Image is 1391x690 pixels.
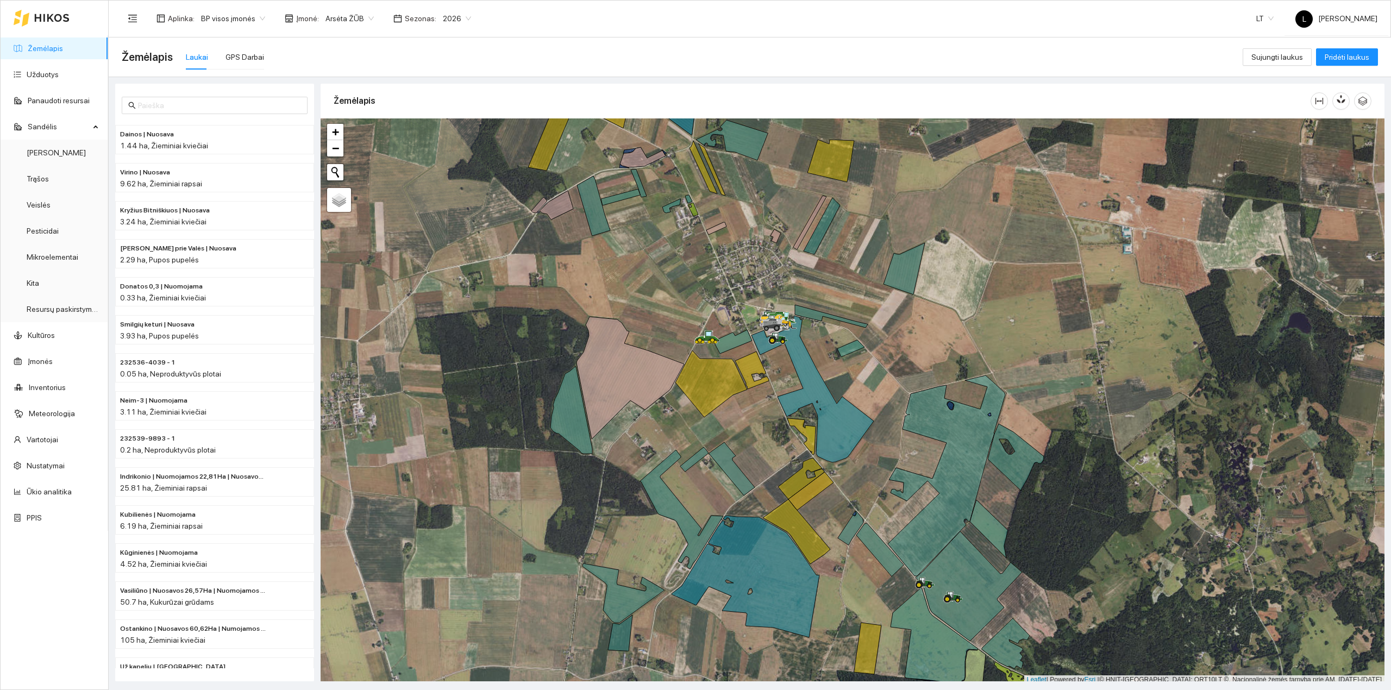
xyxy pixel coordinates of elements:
span: 2.29 ha, Pupos pupelės [120,255,199,264]
span: Už kapelių | Nuosava [120,662,225,672]
span: 3.11 ha, Žieminiai kviečiai [120,407,206,416]
a: Meteorologija [29,409,75,418]
a: Žemėlapis [28,44,63,53]
a: Leaflet [1027,676,1047,683]
button: Initiate a new search [327,164,343,180]
span: Vasiliūno | Nuosavos 26,57Ha | Nuomojamos 24,15Ha [120,586,266,596]
span: column-width [1311,97,1327,105]
a: Įmonės [28,357,53,366]
span: search [128,102,136,109]
span: 232536-4039 - 1 [120,357,176,368]
span: 105 ha, Žieminiai kviečiai [120,636,205,644]
span: Kryžius Bitniškiuos | Nuosava [120,205,210,216]
span: LT [1256,10,1274,27]
span: 1.44 ha, Žieminiai kviečiai [120,141,208,150]
button: Pridėti laukus [1316,48,1378,66]
a: [PERSON_NAME] [27,148,86,157]
span: calendar [393,14,402,23]
a: PPIS [27,513,42,522]
div: GPS Darbai [225,51,264,63]
a: Pesticidai [27,227,59,235]
a: Mikroelementai [27,253,78,261]
a: Kultūros [28,331,55,340]
span: − [332,141,339,155]
div: | Powered by © HNIT-[GEOGRAPHIC_DATA]; ORT10LT ©, Nacionalinė žemės tarnyba prie AM, [DATE]-[DATE] [1024,675,1384,685]
a: Layers [327,188,351,212]
span: Arsėta ŽŪB [325,10,374,27]
a: Vartotojai [27,435,58,444]
a: Resursų paskirstymas [27,305,100,313]
span: Neim-3 | Nuomojama [120,396,187,406]
div: Žemėlapis [334,85,1311,116]
a: Pridėti laukus [1316,53,1378,61]
span: shop [285,14,293,23]
a: Užduotys [27,70,59,79]
span: Sezonas : [405,12,436,24]
span: Aplinka : [168,12,195,24]
a: Trąšos [27,174,49,183]
a: Inventorius [29,383,66,392]
button: Sujungti laukus [1243,48,1312,66]
span: + [332,125,339,139]
span: Kubilienės | Nuomojama [120,510,196,520]
button: menu-fold [122,8,143,29]
a: Zoom out [327,140,343,156]
span: 25.81 ha, Žieminiai rapsai [120,484,207,492]
span: Įmonė : [296,12,319,24]
span: Rolando prie Valės | Nuosava [120,243,236,254]
span: 2026 [443,10,471,27]
a: Nustatymai [27,461,65,470]
div: Laukai [186,51,208,63]
a: Ūkio analitika [27,487,72,496]
span: layout [156,14,165,23]
span: 0.2 ha, Neproduktyvūs plotai [120,446,216,454]
span: Indrikonio | Nuomojamos 22,81Ha | Nuosavos 3,00 Ha [120,472,266,482]
span: [PERSON_NAME] [1295,14,1377,23]
span: 6.19 ha, Žieminiai rapsai [120,522,203,530]
span: 50.7 ha, Kukurūzai grūdams [120,598,214,606]
span: Kūginienės | Nuomojama [120,548,198,558]
span: 232539-9893 - 1 [120,434,176,444]
span: | [1098,676,1099,683]
span: Sujungti laukus [1251,51,1303,63]
input: Paieška [138,99,301,111]
span: L [1302,10,1306,28]
a: Zoom in [327,124,343,140]
a: Panaudoti resursai [28,96,90,105]
span: Sandėlis [28,116,90,137]
a: Esri [1085,676,1096,683]
a: Veislės [27,200,51,209]
span: 4.52 ha, Žieminiai kviečiai [120,560,207,568]
span: 0.33 ha, Žieminiai kviečiai [120,293,206,302]
a: Kita [27,279,39,287]
span: Pridėti laukus [1325,51,1369,63]
span: Ostankino | Nuosavos 60,62Ha | Numojamos 44,38Ha [120,624,266,634]
span: 3.93 ha, Pupos pupelės [120,331,199,340]
span: Žemėlapis [122,48,173,66]
button: column-width [1311,92,1328,110]
span: 0.05 ha, Neproduktyvūs plotai [120,369,221,378]
span: BP visos įmonės [201,10,265,27]
a: Sujungti laukus [1243,53,1312,61]
span: Donatos 0,3 | Nuomojama [120,281,203,292]
span: 3.24 ha, Žieminiai kviečiai [120,217,206,226]
span: Smilgių keturi | Nuosava [120,319,195,330]
span: menu-fold [128,14,137,23]
span: 9.62 ha, Žieminiai rapsai [120,179,202,188]
span: Dainos | Nuosava [120,129,174,140]
span: Virino | Nuosava [120,167,170,178]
